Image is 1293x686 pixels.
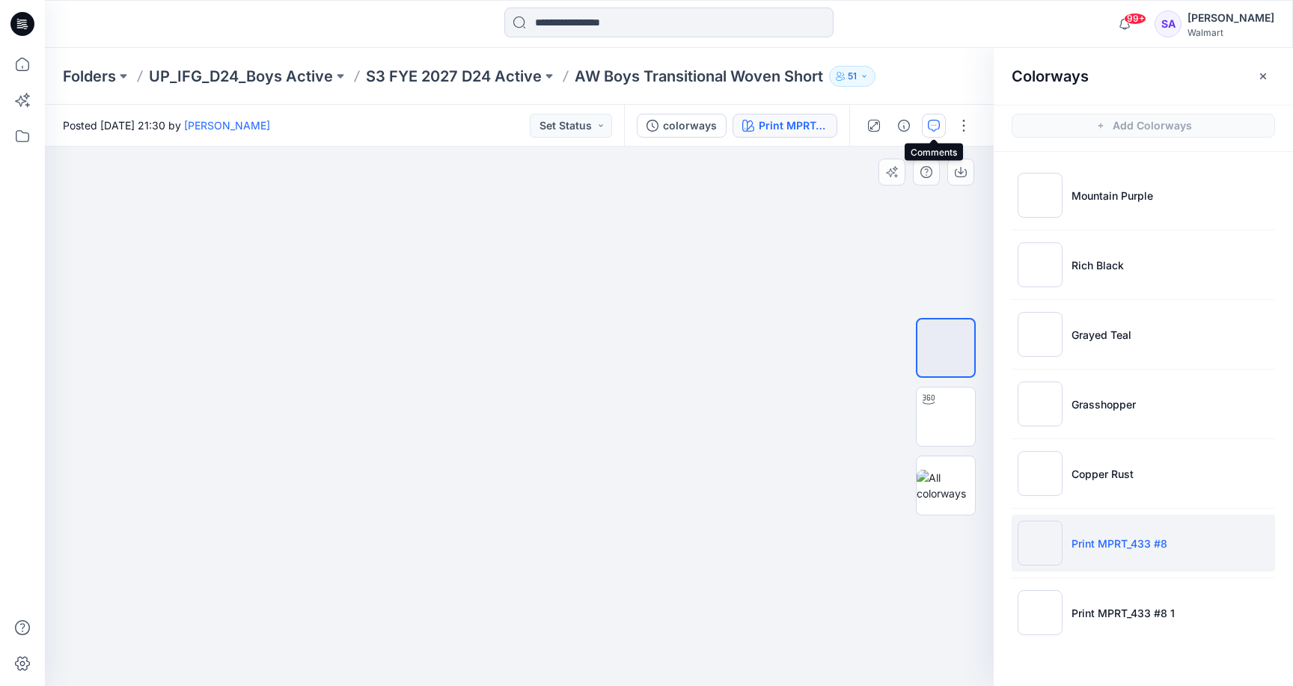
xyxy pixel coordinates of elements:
[149,66,333,87] a: UP_IFG_D24_Boys Active
[1187,27,1274,38] div: Walmart
[759,117,828,134] div: Print MPRT_433 #8
[575,66,823,87] p: AW Boys Transitional Woven Short
[1018,173,1063,218] img: Mountain Purple
[366,66,542,87] a: S3 FYE 2027 D24 Active
[1072,327,1131,343] p: Grayed Teal
[63,117,270,133] span: Posted [DATE] 21:30 by
[917,393,975,440] img: Turn Table w/ Avatar
[1018,590,1063,635] img: Print MPRT_433 #8 1
[1072,536,1167,551] p: Print MPRT_433 #8
[1187,9,1274,27] div: [PERSON_NAME]
[1155,10,1182,37] div: SA
[1018,242,1063,287] img: Rich Black
[733,114,837,138] button: Print MPRT_433 #8
[892,114,916,138] button: Details
[1072,188,1153,203] p: Mountain Purple
[184,119,270,132] a: [PERSON_NAME]
[1072,466,1134,482] p: Copper Rust
[1124,13,1146,25] span: 99+
[1018,451,1063,496] img: Copper Rust
[1012,67,1089,85] h2: Colorways
[1072,605,1175,621] p: Print MPRT_433 #8 1
[63,66,116,87] a: Folders
[848,68,857,85] p: 51
[1018,521,1063,566] img: Print MPRT_433 #8
[637,114,727,138] button: colorways
[1018,312,1063,357] img: Grayed Teal
[917,470,975,501] img: All colorways
[1018,382,1063,426] img: Grasshopper
[1072,257,1124,273] p: Rich Black
[1072,396,1136,412] p: Grasshopper
[663,117,717,134] div: colorways
[829,66,875,87] button: 51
